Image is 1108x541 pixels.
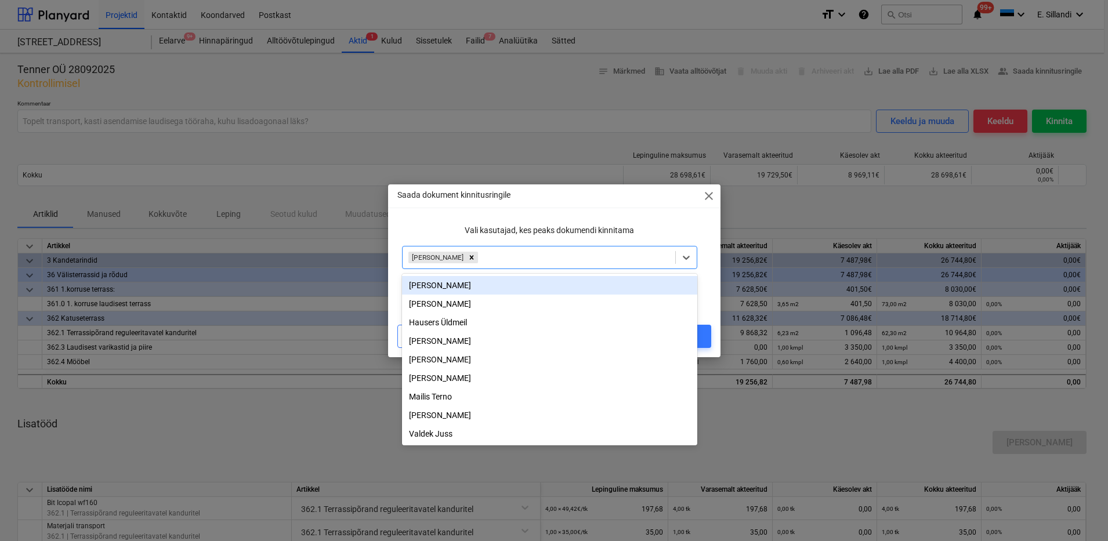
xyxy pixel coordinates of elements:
[402,332,697,350] div: [PERSON_NAME]
[402,276,697,295] div: [PERSON_NAME]
[402,295,697,313] div: Marianne Reinsoo
[402,406,697,424] div: [PERSON_NAME]
[402,387,697,406] div: Mailis Terno
[402,406,697,424] div: Mati Meier
[402,350,697,369] div: Tarvi Jürimaa
[465,252,478,263] div: Remove Aleksandr Štšerbakov
[402,313,697,332] div: Hausers Üldmeil
[402,369,697,387] div: Tomy Saaron
[402,424,697,443] div: Valdek Juss
[402,276,697,295] div: Eero Sillandi
[402,350,697,369] div: [PERSON_NAME]
[397,325,451,348] button: Loobu
[402,369,697,387] div: [PERSON_NAME]
[1050,485,1108,541] iframe: Chat Widget
[402,295,697,313] div: [PERSON_NAME]
[408,252,465,263] div: [PERSON_NAME]
[397,189,510,201] p: Saada dokument kinnitusringile
[402,224,697,237] p: Vali kasutajad, kes peaks dokumendi kinnitama
[402,332,697,350] div: Darja Vorobieva
[702,189,716,203] span: close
